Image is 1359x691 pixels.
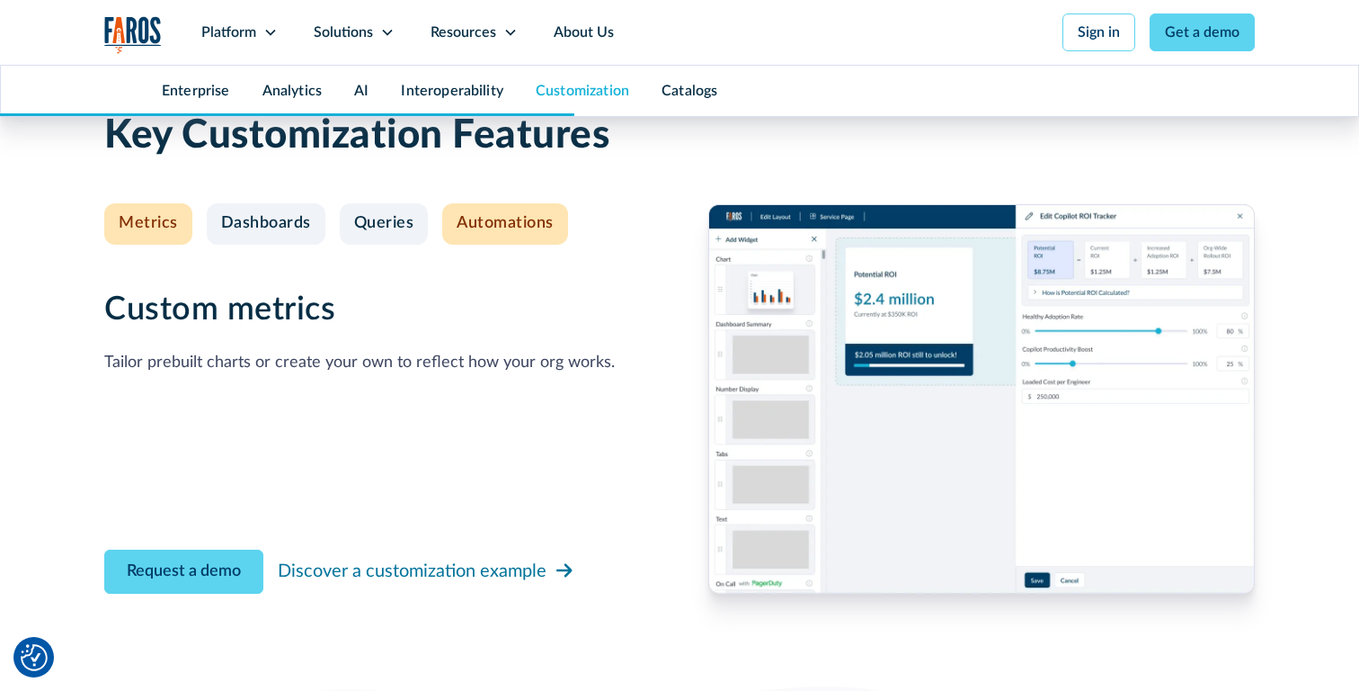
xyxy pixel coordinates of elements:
[162,84,230,98] a: Enterprise
[104,112,1255,160] h2: Key Customization Features
[354,214,414,234] div: Queries
[21,644,48,671] img: Revisit consent button
[662,84,717,98] a: Catalogs
[278,558,546,585] div: Discover a customization example
[119,214,178,234] div: Metrics
[536,84,629,98] a: Customization
[1062,13,1135,51] a: Sign in
[354,84,369,98] a: AI
[278,554,575,588] a: Discover a customization example
[201,22,256,43] div: Platform
[431,22,496,43] div: Resources
[104,550,263,594] a: Contact Modal
[21,644,48,671] button: Cookie Settings
[1150,13,1255,51] a: Get a demo
[314,22,373,43] div: Solutions
[104,291,615,329] h3: Custom metrics
[104,16,162,53] a: home
[221,214,311,234] div: Dashboards
[104,351,615,375] div: Tailor prebuilt charts or create your own to reflect how your org works.
[457,214,554,234] div: Automations
[262,84,322,98] a: Analytics
[401,84,503,98] a: Interoperability
[104,16,162,53] img: Logo of the analytics and reporting company Faros.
